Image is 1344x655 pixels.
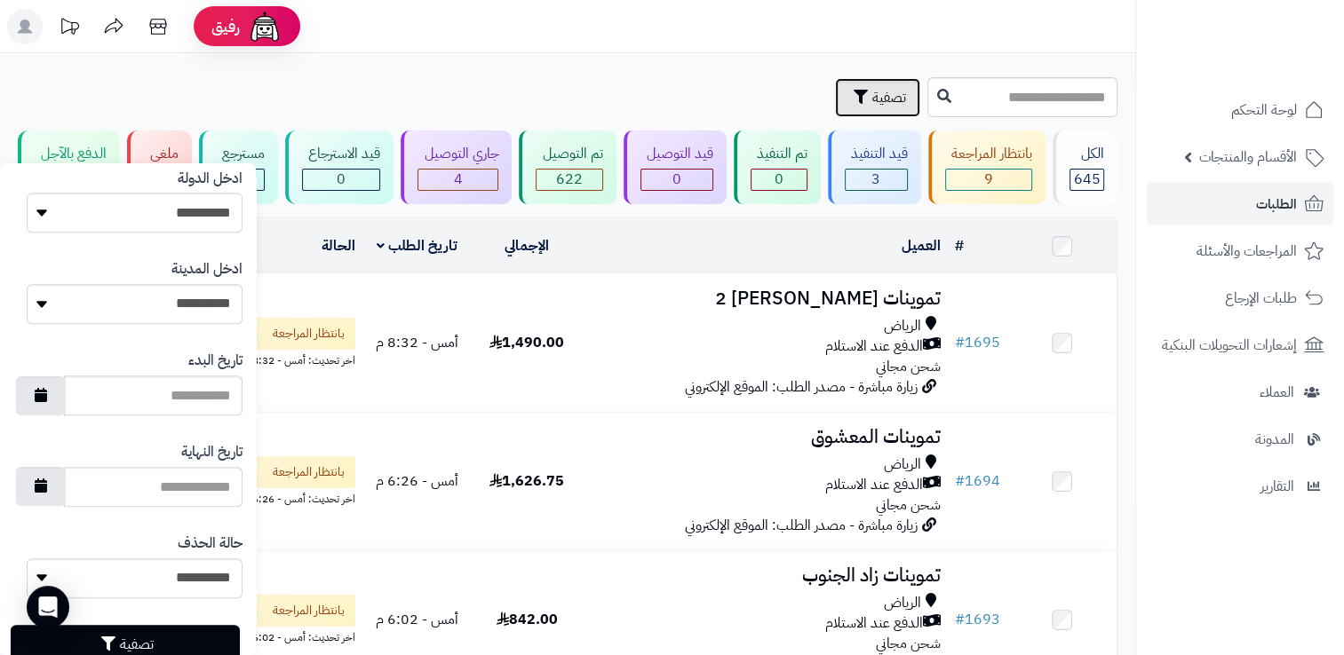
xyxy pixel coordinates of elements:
span: المدونة [1255,427,1294,452]
div: بانتظار المراجعة [945,144,1032,164]
a: تاريخ الطلب [377,235,457,256]
a: الكل645 [1049,130,1121,204]
span: الطلبات [1256,192,1297,217]
span: شحن مجاني [875,356,940,377]
a: #1695 [954,332,999,353]
a: لوحة التحكم [1147,89,1333,131]
div: 622 [537,170,601,190]
label: تاريخ النهاية [181,442,243,462]
span: رفيق [211,16,240,37]
span: # [954,470,964,492]
div: تم التوصيل [536,144,602,164]
a: قيد الاسترجاع 0 [282,130,397,204]
h3: تموينات [PERSON_NAME] 2 [589,288,941,309]
div: 0 [303,170,379,190]
span: شحن مجاني [875,633,940,654]
span: المراجعات والأسئلة [1197,239,1297,264]
span: إشعارات التحويلات البنكية [1162,333,1297,358]
div: Open Intercom Messenger [27,586,69,628]
div: قيد التنفيذ [845,144,908,164]
span: 4 [454,169,463,190]
span: الدفع عند الاستلام [824,613,922,634]
span: 0 [672,169,681,190]
span: 645 [1073,169,1100,190]
span: 622 [556,169,583,190]
a: المراجعات والأسئلة [1147,230,1333,272]
div: جاري التوصيل [418,144,498,164]
a: إشعارات التحويلات البنكية [1147,324,1333,367]
span: التقارير [1260,474,1294,499]
span: بانتظار المراجعة [273,325,345,343]
span: أمس - 6:02 م [376,609,458,630]
a: العملاء [1147,371,1333,414]
div: تم التنفيذ [751,144,807,164]
span: بانتظار المراجعة [273,463,345,481]
span: 842.00 [497,609,558,630]
div: 0 [752,170,807,190]
label: حالة الحذف [178,533,243,554]
span: 1,490.00 [489,332,564,353]
a: تم التنفيذ 0 [730,130,824,204]
h3: تموينات المعشوق [589,427,941,447]
a: # [954,235,963,256]
div: 3 [846,170,907,190]
a: الإجمالي [505,235,549,256]
span: أمس - 8:32 م [376,332,458,353]
label: ادخل المدينة [171,259,243,280]
span: شحن مجاني [875,494,940,516]
a: بانتظار المراجعة 9 [925,130,1049,204]
span: العملاء [1260,380,1294,405]
span: الدفع عند الاستلام [824,475,922,495]
span: 9 [984,169,993,190]
div: الدفع بالآجل [35,144,107,164]
a: تحديثات المنصة [47,9,91,49]
label: تاريخ البدء [188,351,243,371]
img: ai-face.png [247,9,282,44]
span: تصفية [872,87,906,108]
div: 4 [418,170,497,190]
span: # [954,332,964,353]
h3: تموينات زاد الجنوب [589,565,941,586]
a: تم التوصيل 622 [515,130,619,204]
a: قيد التوصيل 0 [620,130,730,204]
label: ادخل الدولة [178,169,243,189]
div: مسترجع [216,144,265,164]
a: #1693 [954,609,999,630]
a: مسترجع 5 [195,130,282,204]
span: بانتظار المراجعة [273,602,345,619]
img: logo-2.png [1223,47,1327,84]
span: طلبات الإرجاع [1225,286,1297,311]
a: قيد التنفيذ 3 [824,130,925,204]
span: أمس - 6:26 م [376,470,458,492]
a: الحالة [322,235,355,256]
span: زيارة مباشرة - مصدر الطلب: الموقع الإلكتروني [684,515,917,536]
span: الدفع عند الاستلام [824,336,922,357]
a: جاري التوصيل 4 [397,130,515,204]
div: ملغي [144,144,179,164]
div: 9 [946,170,1031,190]
span: # [954,609,964,630]
div: قيد الاسترجاع [302,144,380,164]
a: ملغي 2 [123,130,195,204]
span: الأقسام والمنتجات [1199,145,1297,170]
span: 3 [871,169,880,190]
a: طلبات الإرجاع [1147,277,1333,320]
span: الرياض [883,454,920,475]
a: الطلبات [1147,183,1333,225]
div: الكل [1070,144,1104,164]
span: 0 [775,169,783,190]
a: #1694 [954,470,999,492]
div: قيد التوصيل [640,144,713,164]
a: المدونة [1147,418,1333,461]
span: لوحة التحكم [1231,98,1297,122]
div: 0 [641,170,712,190]
span: الرياض [883,593,920,613]
span: 0 [337,169,346,190]
a: التقارير [1147,465,1333,508]
a: الدفع بالآجل 0 [14,130,123,204]
a: العميل [901,235,940,256]
button: تصفية [835,78,920,117]
span: الرياض [883,316,920,336]
span: 1,626.75 [489,470,564,492]
span: زيارة مباشرة - مصدر الطلب: الموقع الإلكتروني [684,376,917,398]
